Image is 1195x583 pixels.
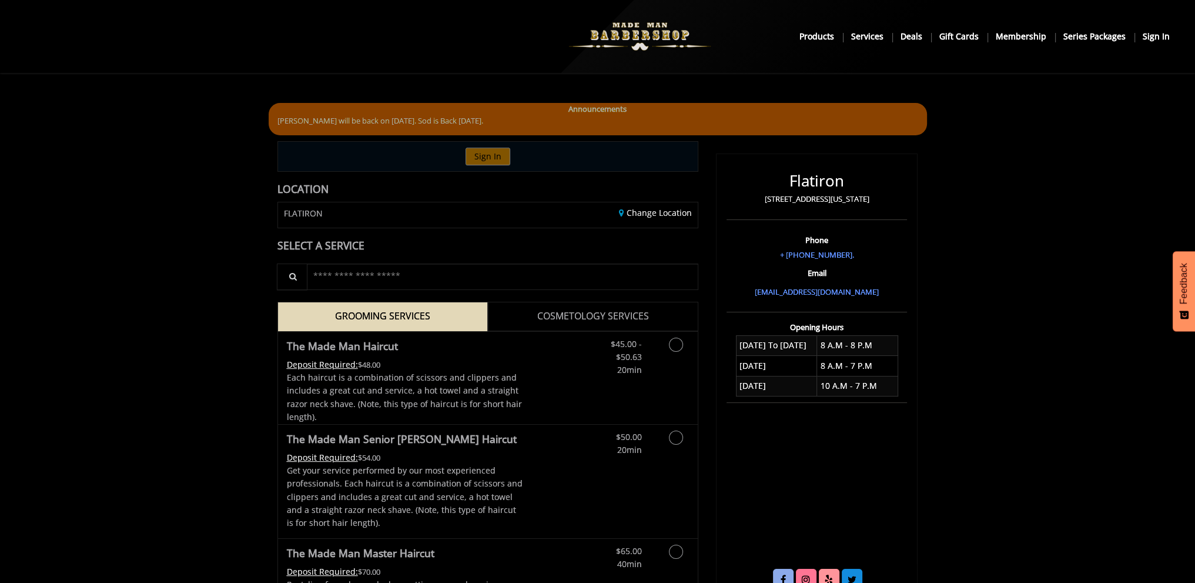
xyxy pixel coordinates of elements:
[277,115,918,127] p: [PERSON_NAME] will be back on [DATE]. Sod is Back [DATE].
[892,28,931,45] a: DealsDeals
[287,566,358,577] span: This service needs some Advance to be paid before we block your appointment
[939,30,979,43] b: gift cards
[1173,251,1195,331] button: Feedback - Show survey
[729,172,904,189] h2: Flatiron
[851,30,883,43] b: Services
[287,372,522,422] span: Each haircut is a combination of scissors and clippers and includes a great cut and service, a ho...
[277,240,699,251] div: SELECT A SERVICE
[287,464,523,530] p: Get your service performed by our most experienced professionals. Each haircut is a combination o...
[931,28,988,45] a: Gift cardsgift cards
[610,338,641,362] span: $45.00 - $50.63
[736,376,817,396] td: [DATE]
[843,28,892,45] a: ServicesServices
[537,309,649,324] span: COSMETOLOGY SERVICES
[736,335,817,355] td: [DATE] To [DATE]
[287,452,358,463] span: This service needs some Advance to be paid before we block your appointment
[568,103,627,115] b: Announcements
[617,444,641,455] span: 20min
[619,207,692,218] a: Change Location
[1055,28,1134,45] a: Series packagesSeries packages
[615,545,641,557] span: $65.00
[287,338,398,354] b: The Made Man Haircut
[791,28,843,45] a: Productsproducts
[1143,30,1170,43] b: sign in
[729,236,904,244] h3: Phone
[729,193,904,205] p: [STREET_ADDRESS][US_STATE]
[1063,30,1126,43] b: Series packages
[736,356,817,376] td: [DATE]
[559,4,721,69] img: Made Man Barbershop logo
[277,182,329,196] b: LOCATION
[727,323,907,331] h3: Opening Hours
[755,286,879,297] a: [EMAIL_ADDRESS][DOMAIN_NAME]
[287,565,523,578] div: $70.00
[466,148,510,165] button: Sign In
[817,376,898,396] td: 10 A.M - 7 P.M
[335,309,430,324] span: GROOMING SERVICES
[615,431,641,442] span: $50.00
[1134,28,1178,45] a: sign insign in
[287,358,523,371] div: $48.00
[817,335,898,355] td: 8 A.M - 8 P.M
[799,30,834,43] b: products
[277,264,307,290] button: Service Search
[996,30,1046,43] b: Membership
[1179,263,1189,304] span: Feedback
[287,451,523,464] div: $54.00
[901,30,922,43] b: Deals
[287,359,358,370] span: This service needs some Advance to be paid before we block your appointment
[729,269,904,277] h3: Email
[287,545,434,561] b: The Made Man Master Haircut
[988,28,1055,45] a: MembershipMembership
[617,558,641,569] span: 40min
[817,356,898,376] td: 8 A.M - 7 P.M
[287,431,517,447] b: The Made Man Senior [PERSON_NAME] Haircut
[617,364,641,375] span: 20min
[780,249,854,260] a: + [PHONE_NUMBER].
[284,209,323,218] span: FLATIRON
